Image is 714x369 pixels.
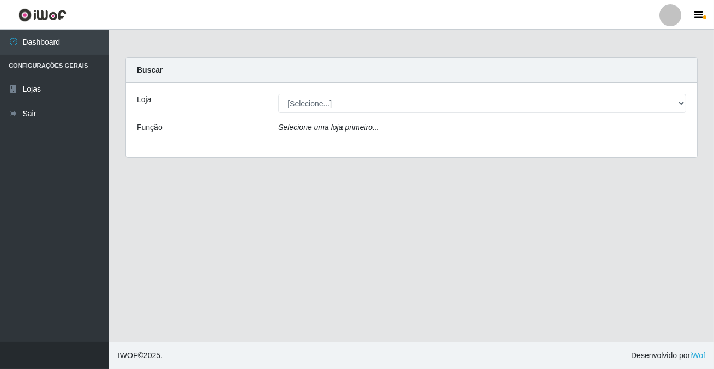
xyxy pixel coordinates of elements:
[690,351,705,360] a: iWof
[18,8,67,22] img: CoreUI Logo
[118,351,138,360] span: IWOF
[137,94,151,105] label: Loja
[137,122,163,133] label: Função
[137,66,163,74] strong: Buscar
[631,350,705,361] span: Desenvolvido por
[118,350,163,361] span: © 2025 .
[278,123,379,132] i: Selecione uma loja primeiro...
